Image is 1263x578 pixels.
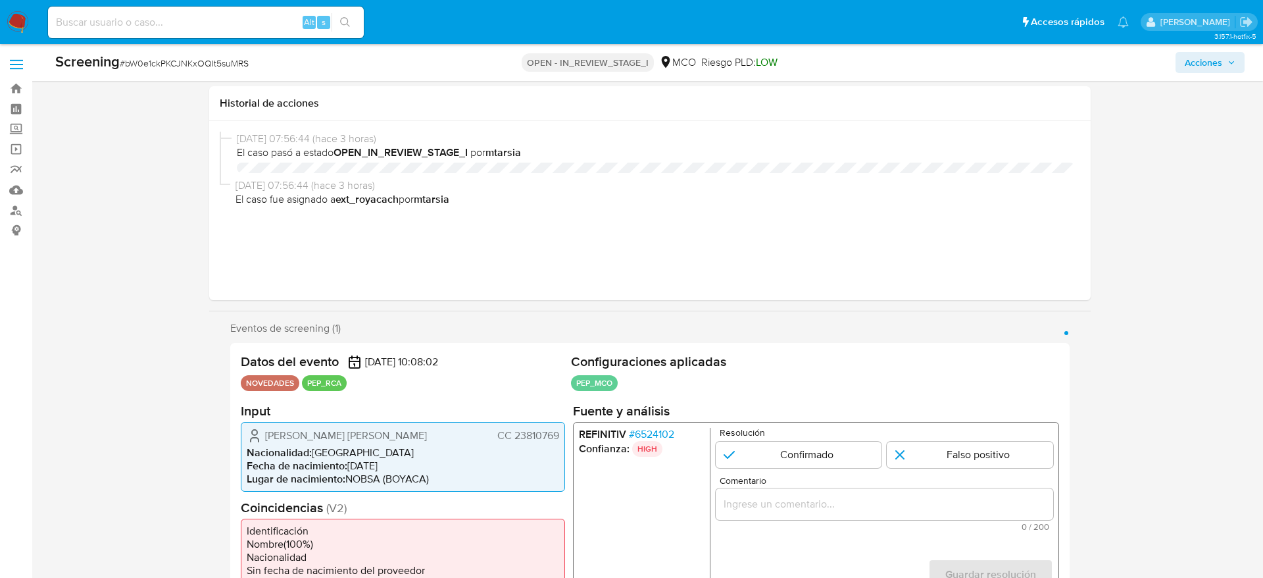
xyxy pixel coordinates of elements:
span: El caso pasó a estado por [237,145,1075,160]
span: [DATE] 07:56:44 (hace 3 horas) [235,178,1075,193]
b: mtarsia [414,192,449,207]
span: [DATE] 07:56:44 (hace 3 horas) [237,132,1075,146]
span: Acciones [1185,52,1222,73]
b: ext_royacach [335,192,399,207]
input: Buscar usuario o caso... [48,14,364,31]
b: mtarsia [485,145,521,160]
button: search-icon [332,13,359,32]
span: # bW0e1ckPKCJNKxOQIt5suMRS [120,57,249,70]
p: OPEN - IN_REVIEW_STAGE_I [522,53,654,72]
span: Alt [304,16,314,28]
b: Screening [55,51,120,72]
span: LOW [756,55,778,70]
span: Accesos rápidos [1031,15,1104,29]
p: ext_royacach@mercadolibre.com [1160,16,1235,28]
span: El caso fue asignado a por [235,192,1075,207]
b: OPEN_IN_REVIEW_STAGE_I [334,145,468,160]
a: Notificaciones [1118,16,1129,28]
span: s [322,16,326,28]
span: Riesgo PLD: [701,55,778,70]
button: Acciones [1176,52,1245,73]
div: MCO [659,55,696,70]
h1: Historial de acciones [220,97,1080,110]
a: Salir [1239,15,1253,29]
